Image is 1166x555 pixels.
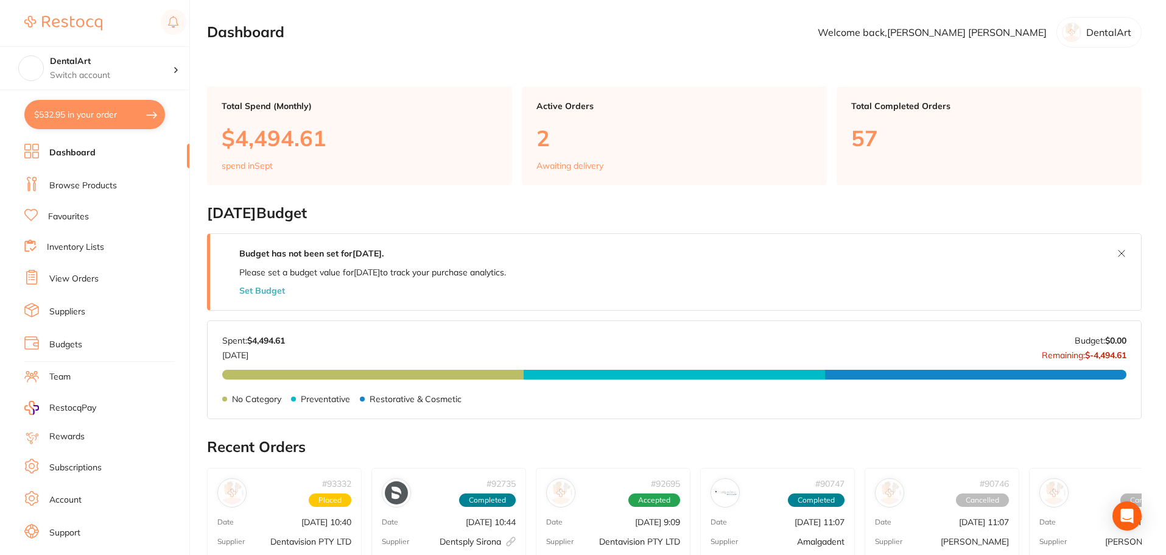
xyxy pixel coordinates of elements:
[239,248,384,259] strong: Budget has not been set for [DATE] .
[24,16,102,30] img: Restocq Logo
[466,517,516,527] p: [DATE] 10:44
[270,537,351,546] p: Dentavision PTY LTD
[217,518,234,526] p: Date
[628,493,680,507] span: Accepted
[48,211,89,223] a: Favourites
[795,517,845,527] p: [DATE] 11:07
[49,371,71,383] a: Team
[818,27,1047,38] p: Welcome back, [PERSON_NAME] [PERSON_NAME]
[980,479,1009,489] p: # 90746
[549,481,572,504] img: Dentavision PTY LTD
[536,125,812,150] p: 2
[546,537,574,546] p: Supplier
[599,537,680,546] p: Dentavision PTY LTD
[875,537,902,546] p: Supplier
[878,481,901,504] img: Henry Schein Halas
[222,101,497,111] p: Total Spend (Monthly)
[788,493,845,507] span: Completed
[651,479,680,489] p: # 92695
[207,87,512,185] a: Total Spend (Monthly)$4,494.61spend inSept
[382,537,409,546] p: Supplier
[1042,481,1066,504] img: Adam Dental
[486,479,516,489] p: # 92735
[47,241,104,253] a: Inventory Lists
[232,394,281,404] p: No Category
[1112,501,1142,531] div: Open Intercom Messenger
[385,481,408,504] img: Dentsply Sirona
[207,439,1142,456] h2: Recent Orders
[440,537,516,546] p: Dentsply Sirona
[1039,518,1056,526] p: Date
[239,286,285,295] button: Set Budget
[220,481,244,504] img: Dentavision PTY LTD
[711,537,738,546] p: Supplier
[49,180,117,192] a: Browse Products
[49,462,102,474] a: Subscriptions
[49,402,96,414] span: RestocqPay
[941,537,1009,546] p: [PERSON_NAME]
[222,125,497,150] p: $4,494.61
[49,494,82,506] a: Account
[1042,345,1126,360] p: Remaining:
[536,101,812,111] p: Active Orders
[382,518,398,526] p: Date
[301,517,351,527] p: [DATE] 10:40
[536,161,603,171] p: Awaiting delivery
[222,161,273,171] p: spend in Sept
[1085,350,1126,361] strong: $-4,494.61
[24,100,165,129] button: $532.95 in your order
[24,401,96,415] a: RestocqPay
[714,481,737,504] img: Amalgadent
[222,345,285,360] p: [DATE]
[875,518,891,526] p: Date
[301,394,350,404] p: Preventative
[222,336,285,345] p: Spent:
[459,493,516,507] span: Completed
[851,125,1127,150] p: 57
[546,518,563,526] p: Date
[19,56,43,80] img: DentalArt
[1039,537,1067,546] p: Supplier
[49,147,96,159] a: Dashboard
[815,479,845,489] p: # 90747
[635,517,680,527] p: [DATE] 9:09
[207,205,1142,222] h2: [DATE] Budget
[239,267,506,277] p: Please set a budget value for [DATE] to track your purchase analytics.
[1105,335,1126,346] strong: $0.00
[50,55,173,68] h4: DentalArt
[959,517,1009,527] p: [DATE] 11:07
[49,273,99,285] a: View Orders
[309,493,351,507] span: Placed
[49,306,85,318] a: Suppliers
[370,394,462,404] p: Restorative & Cosmetic
[1086,27,1131,38] p: DentalArt
[24,401,39,415] img: RestocqPay
[247,335,285,346] strong: $4,494.61
[49,527,80,539] a: Support
[322,479,351,489] p: # 93332
[956,493,1009,507] span: Cancelled
[49,431,85,443] a: Rewards
[49,339,82,351] a: Budgets
[24,9,102,37] a: Restocq Logo
[522,87,827,185] a: Active Orders2Awaiting delivery
[207,24,284,41] h2: Dashboard
[50,69,173,82] p: Switch account
[1075,336,1126,345] p: Budget:
[217,537,245,546] p: Supplier
[711,518,727,526] p: Date
[797,537,845,546] p: Amalgadent
[837,87,1142,185] a: Total Completed Orders57
[851,101,1127,111] p: Total Completed Orders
